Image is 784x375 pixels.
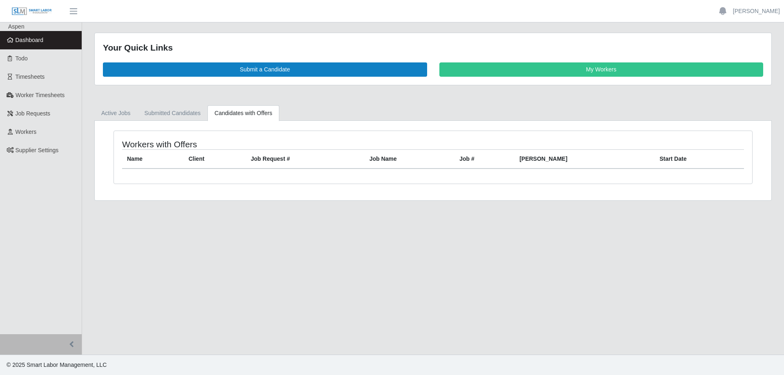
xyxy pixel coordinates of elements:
a: Candidates with Offers [207,105,279,121]
span: Todo [16,55,28,62]
h4: Workers with Offers [122,139,374,149]
a: Submitted Candidates [138,105,208,121]
th: [PERSON_NAME] [514,149,655,169]
span: Worker Timesheets [16,92,65,98]
span: © 2025 Smart Labor Management, LLC [7,362,107,368]
div: Your Quick Links [103,41,763,54]
span: Supplier Settings [16,147,59,153]
a: My Workers [439,62,764,77]
th: Name [122,149,184,169]
th: Start Date [655,149,744,169]
a: Submit a Candidate [103,62,427,77]
span: Job Requests [16,110,51,117]
a: [PERSON_NAME] [733,7,780,16]
span: Dashboard [16,37,44,43]
th: Job Name [365,149,455,169]
img: SLM Logo [11,7,52,16]
span: Timesheets [16,73,45,80]
a: Active Jobs [94,105,138,121]
th: Job # [454,149,514,169]
span: Workers [16,129,37,135]
span: Aspen [8,23,24,30]
th: Job Request # [246,149,364,169]
th: Client [184,149,246,169]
